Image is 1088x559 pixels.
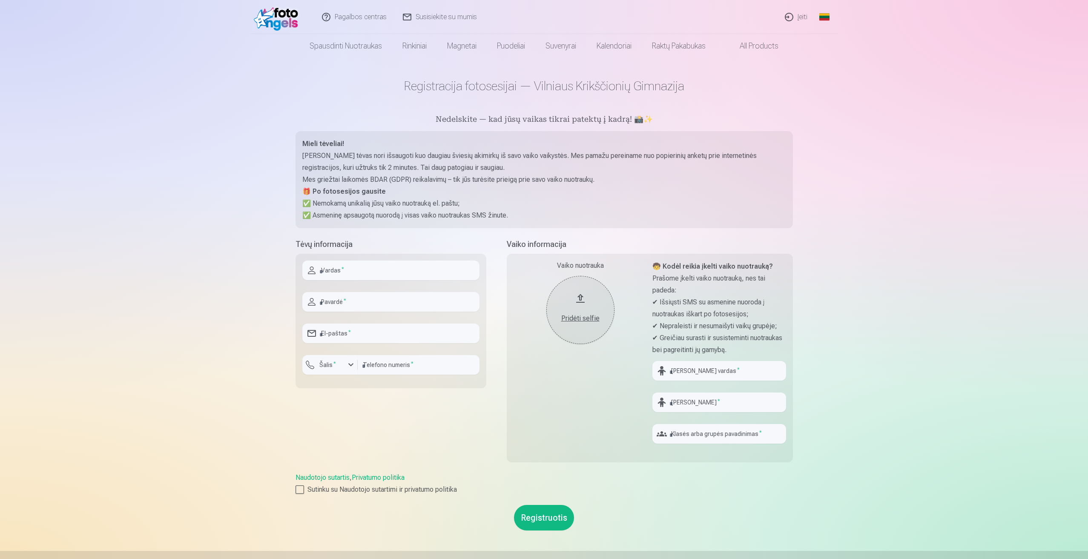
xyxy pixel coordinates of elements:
[296,473,350,482] a: Naudotojo sutartis
[254,3,303,31] img: /fa2
[555,313,606,324] div: Pridėti selfie
[296,238,486,250] h5: Tėvų informacija
[487,34,535,58] a: Puodeliai
[296,78,793,94] h1: Registracija fotosesijai — Vilniaus Krikščionių Gimnazija
[546,276,614,344] button: Pridėti selfie
[302,209,786,221] p: ✅ Asmeninę apsaugotą nuorodą į visas vaiko nuotraukas SMS žinute.
[316,361,339,369] label: Šalis
[652,332,786,356] p: ✔ Greičiau surasti ir susisteminti nuotraukas bei pagreitinti jų gamybą.
[437,34,487,58] a: Magnetai
[586,34,642,58] a: Kalendoriai
[507,238,793,250] h5: Vaiko informacija
[392,34,437,58] a: Rinkiniai
[296,114,793,126] h5: Nedelskite — kad jūsų vaikas tikrai patektų į kadrą! 📸✨
[514,261,647,271] div: Vaiko nuotrauka
[302,198,786,209] p: ✅ Nemokamą unikalią jūsų vaiko nuotrauką el. paštu;
[296,484,793,495] label: Sutinku su Naudotojo sutartimi ir privatumo politika
[299,34,392,58] a: Spausdinti nuotraukas
[302,355,358,375] button: Šalis*
[652,296,786,320] p: ✔ Išsiųsti SMS su asmenine nuoroda į nuotraukas iškart po fotosesijos;
[652,272,786,296] p: Prašome įkelti vaiko nuotrauką, nes tai padeda:
[642,34,716,58] a: Raktų pakabukas
[716,34,789,58] a: All products
[652,320,786,332] p: ✔ Nepraleisti ir nesumaišyti vaikų grupėje;
[302,150,786,174] p: [PERSON_NAME] tėvas nori išsaugoti kuo daugiau šviesių akimirkų iš savo vaiko vaikystės. Mes pama...
[535,34,586,58] a: Suvenyrai
[652,262,773,270] strong: 🧒 Kodėl reikia įkelti vaiko nuotrauką?
[514,505,574,530] button: Registruotis
[302,174,786,186] p: Mes griežtai laikomės BDAR (GDPR) reikalavimų – tik jūs turėsite prieigą prie savo vaiko nuotraukų.
[302,140,344,148] strong: Mieli tėveliai!
[302,187,386,195] strong: 🎁 Po fotosesijos gausite
[296,473,793,495] div: ,
[352,473,405,482] a: Privatumo politika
